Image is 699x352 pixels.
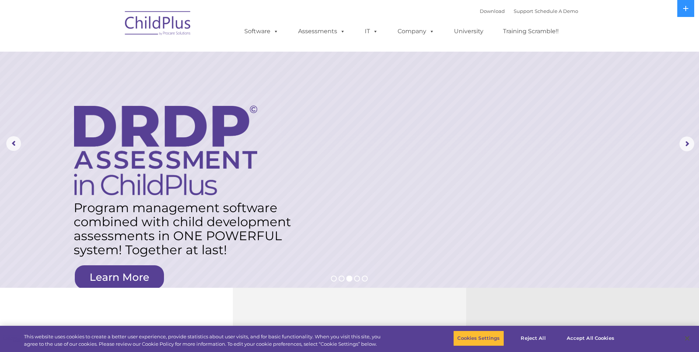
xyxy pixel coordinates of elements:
[679,330,695,346] button: Close
[563,331,618,346] button: Accept All Cookies
[480,8,578,14] font: |
[514,8,533,14] a: Support
[510,331,556,346] button: Reject All
[24,333,384,348] div: This website uses cookies to create a better user experience, provide statistics about user visit...
[102,49,125,54] span: Last name
[237,24,286,39] a: Software
[291,24,353,39] a: Assessments
[535,8,578,14] a: Schedule A Demo
[75,265,164,289] a: Learn More
[390,24,442,39] a: Company
[74,106,257,195] img: DRDP Assessment in ChildPlus
[121,6,195,43] img: ChildPlus by Procare Solutions
[447,24,491,39] a: University
[453,331,504,346] button: Cookies Settings
[357,24,385,39] a: IT
[496,24,566,39] a: Training Scramble!!
[102,79,134,84] span: Phone number
[480,8,505,14] a: Download
[74,201,297,257] rs-layer: Program management software combined with child development assessments in ONE POWERFUL system! T...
